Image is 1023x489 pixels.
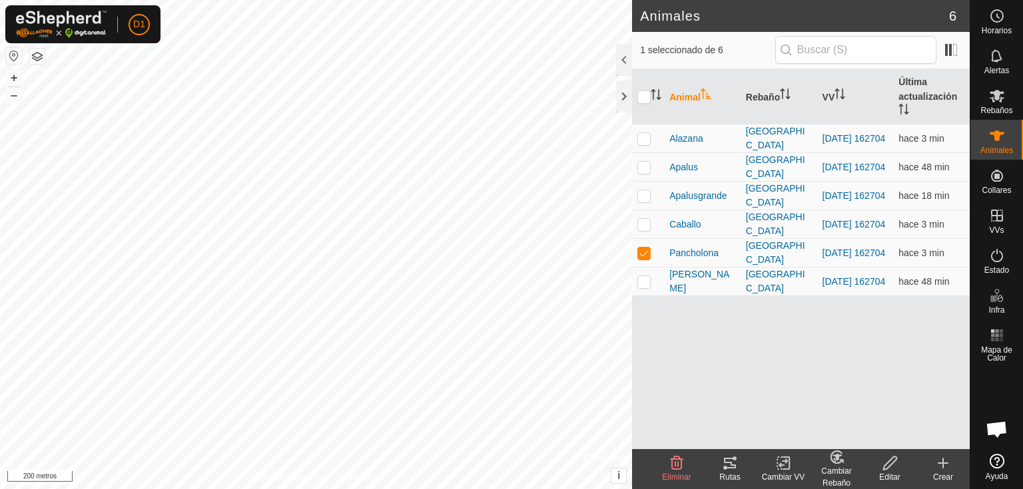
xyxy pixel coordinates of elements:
font: [GEOGRAPHIC_DATA] [746,212,805,236]
font: [GEOGRAPHIC_DATA] [746,269,805,293]
font: [GEOGRAPHIC_DATA] [746,126,805,150]
font: Mapa de Calor [981,345,1012,363]
font: 1 seleccionado de 6 [640,45,723,55]
font: [GEOGRAPHIC_DATA] [746,240,805,265]
p-sorticon: Activar para ordenar [898,106,909,116]
font: Alertas [984,66,1009,75]
span: 14 de octubre de 2025, 14:04 [898,190,949,201]
font: VV [823,92,835,102]
font: Animales [980,146,1013,155]
a: Política de Privacidad [247,472,324,484]
a: [DATE] 162704 [823,247,886,258]
span: 14 de octubre de 2025, 13:34 [898,276,949,287]
font: Política de Privacidad [247,473,324,482]
font: 6 [949,9,956,23]
font: Estado [984,265,1009,275]
font: hace 3 min [898,247,944,258]
a: [DATE] 162704 [823,190,886,201]
span: 14 de octubre de 2025, 14:19 [898,219,944,230]
a: [DATE] 162704 [823,162,886,172]
font: hace 48 min [898,162,949,172]
a: Ayuda [970,448,1023,486]
font: – [11,88,17,102]
font: Crear [933,472,953,482]
font: Última actualización [898,77,957,102]
font: Caballo [669,219,701,230]
font: Horarios [982,26,1012,35]
font: hace 3 min [898,219,944,230]
img: Logotipo de Gallagher [16,11,107,38]
button: i [611,468,626,483]
span: 14 de octubre de 2025, 13:34 [898,162,949,172]
font: Editar [879,472,900,482]
font: VVs [989,226,1004,235]
font: D1 [133,19,145,29]
button: Capas del Mapa [29,49,45,65]
input: Buscar (S) [775,36,936,64]
p-sorticon: Activar para ordenar [835,90,845,101]
font: i [617,470,620,481]
span: 14 de octubre de 2025, 14:19 [898,133,944,144]
font: Alazana [669,133,703,144]
a: [DATE] 162704 [823,276,886,287]
font: Cambiar Rebaño [821,466,851,488]
p-sorticon: Activar para ordenar [780,90,791,101]
font: Animales [640,9,701,23]
font: hace 18 min [898,190,949,201]
button: Restablecer Mapa [6,48,22,64]
font: Contáctenos [340,473,385,482]
font: Rebaño [746,92,780,102]
button: + [6,70,22,86]
font: Rebaños [980,106,1012,115]
font: Apalus [669,162,698,172]
div: Chat abierto [977,409,1017,449]
font: [GEOGRAPHIC_DATA] [746,183,805,208]
font: Rutas [719,472,740,482]
font: Pancholona [669,247,719,258]
font: Infra [988,305,1004,315]
font: Eliminar [662,472,691,482]
font: Animal [669,92,701,102]
a: Contáctenos [340,472,385,484]
font: + [11,71,18,84]
font: hace 48 min [898,276,949,287]
button: – [6,87,22,103]
font: [GEOGRAPHIC_DATA] [746,154,805,179]
span: 14 de octubre de 2025, 14:19 [898,247,944,258]
a: [DATE] 162704 [823,133,886,144]
p-sorticon: Activar para ordenar [701,90,711,101]
font: Cambiar VV [762,472,805,482]
font: Apalusgrande [669,190,727,201]
font: Ayuda [986,472,1008,481]
font: [PERSON_NAME] [669,269,729,293]
a: [DATE] 162704 [823,219,886,230]
font: hace 3 min [898,133,944,144]
font: Collares [982,186,1011,195]
p-sorticon: Activar para ordenar [651,91,661,102]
